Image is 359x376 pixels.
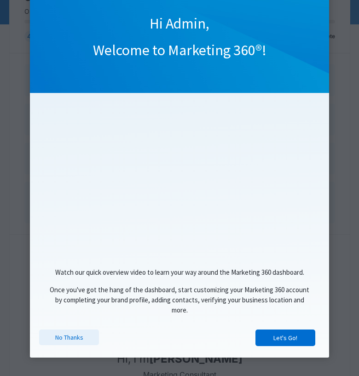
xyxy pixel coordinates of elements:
span: Watch our quick overview video to learn your way around the Marketing 360 dashboard. [55,268,304,277]
h1: Welcome to Marketing 360®! [30,41,329,60]
a: Let's Go! [255,330,315,346]
a: No Thanks [39,330,99,345]
span: Once you've got the hang of the dashboard, start customizing your Marketing 360 account by comple... [50,285,309,315]
h1: Hi Admin, [30,14,329,34]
